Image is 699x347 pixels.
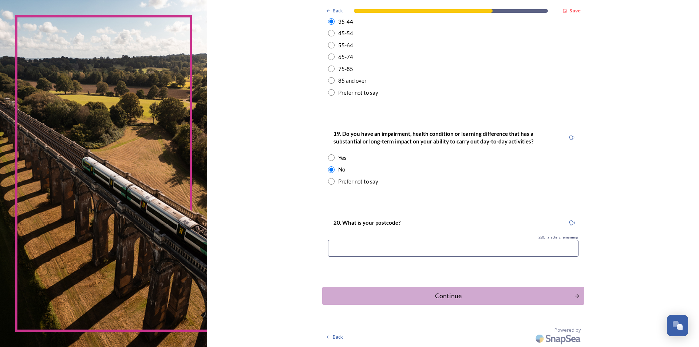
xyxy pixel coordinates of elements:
[338,154,347,162] div: Yes
[538,235,578,240] span: 250 characters remaining
[333,334,343,340] span: Back
[533,330,584,347] img: SnapSea Logo
[333,130,534,145] strong: 19. Do you have an impairment, health condition or learning difference that has a substantial or ...
[338,41,353,50] div: 55-64
[569,7,581,14] strong: Save
[326,291,570,301] div: Continue
[338,165,345,174] div: No
[338,29,353,38] div: 45-54
[338,17,353,26] div: 35-44
[667,315,688,336] button: Open Chat
[338,88,378,97] div: Prefer not to say
[338,76,367,85] div: 85 and over
[338,53,353,61] div: 65-74
[333,219,400,226] strong: 20. What is your postcode?
[554,327,581,334] span: Powered by
[333,7,343,14] span: Back
[338,177,378,186] div: Prefer not to say
[322,287,584,305] button: Continue
[338,65,353,73] div: 75-85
